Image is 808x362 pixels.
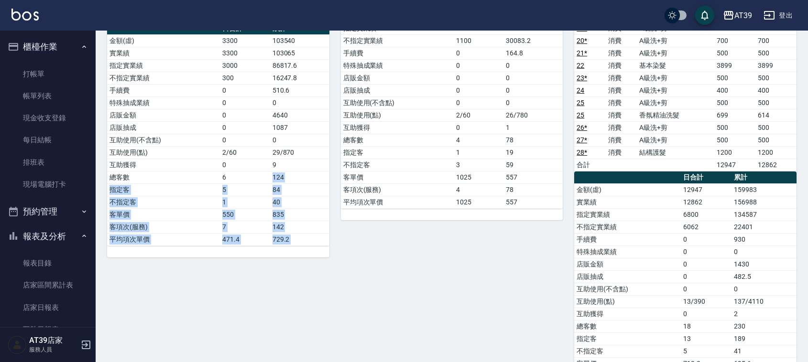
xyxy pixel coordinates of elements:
td: 2 [732,308,797,320]
td: 不指定實業績 [107,72,220,84]
td: 不指定客 [341,159,454,171]
td: 特殊抽成業績 [107,96,220,109]
td: 0 [220,159,270,171]
td: 500 [714,96,755,109]
td: 500 [755,47,797,59]
a: 25 [577,99,584,106]
td: 0 [270,96,329,109]
td: 3899 [755,59,797,72]
td: 1025 [454,171,503,183]
td: 124 [270,171,329,183]
td: 0 [503,72,563,84]
td: 2/60 [454,109,503,121]
td: 1 [454,146,503,159]
th: 累計 [732,171,797,184]
td: 30083.2 [503,34,563,47]
button: save [695,6,714,25]
td: 557 [503,196,563,208]
td: 16247.8 [270,72,329,84]
td: 消費 [606,72,637,84]
a: 排班表 [4,151,92,173]
button: 登出 [760,7,797,24]
button: 預約管理 [4,199,92,224]
td: A級洗+剪 [637,84,714,96]
td: 137/4110 [732,295,797,308]
td: 指定客 [574,332,681,345]
td: 500 [714,47,755,59]
td: 店販金額 [107,109,220,121]
td: 0 [681,245,732,258]
td: 59 [503,159,563,171]
td: 0 [270,134,329,146]
td: 729.2 [270,233,329,245]
button: AT39 [719,6,756,25]
td: 84 [270,183,329,196]
td: 結構護髮 [637,146,714,159]
td: 0 [454,59,503,72]
td: 189 [732,332,797,345]
a: 帳單列表 [4,85,92,107]
td: 4 [454,134,503,146]
td: 基本染髮 [637,59,714,72]
td: 6062 [681,221,732,233]
td: 0 [220,109,270,121]
td: 164.8 [503,47,563,59]
td: 0 [503,96,563,109]
td: A級洗+剪 [637,34,714,47]
td: 香氛精油洗髮 [637,109,714,121]
td: 平均項次單價 [341,196,454,208]
td: 557 [503,171,563,183]
td: 0 [681,258,732,270]
a: 報表目錄 [4,252,92,274]
td: 159983 [732,183,797,196]
table: a dense table [107,22,329,246]
td: 店販抽成 [107,121,220,134]
td: 手續費 [341,47,454,59]
td: 500 [755,134,797,146]
td: 客項次(服務) [107,221,220,233]
td: 1 [220,196,270,208]
td: 手續費 [574,233,681,245]
td: 550 [220,208,270,221]
td: 互助獲得 [341,121,454,134]
td: 0 [220,96,270,109]
td: 3300 [220,47,270,59]
td: A級洗+剪 [637,134,714,146]
td: 156988 [732,196,797,208]
td: 3 [454,159,503,171]
td: 店販金額 [341,72,454,84]
td: 指定實業績 [574,208,681,221]
td: A級洗+剪 [637,72,714,84]
a: 25 [577,111,584,119]
td: 3000 [220,59,270,72]
td: 6800 [681,208,732,221]
td: 26/780 [503,109,563,121]
td: 78 [503,134,563,146]
td: A級洗+剪 [637,121,714,134]
td: 消費 [606,34,637,47]
td: 134587 [732,208,797,221]
td: 0 [220,121,270,134]
td: 142 [270,221,329,233]
td: 金額(虛) [107,34,220,47]
td: 500 [714,134,755,146]
td: 1200 [755,146,797,159]
td: 930 [732,233,797,245]
td: 1087 [270,121,329,134]
td: 互助獲得 [107,159,220,171]
td: 0 [681,233,732,245]
td: 0 [732,245,797,258]
td: 總客數 [107,171,220,183]
td: 平均項次單價 [107,233,220,245]
td: 300 [220,72,270,84]
td: 1025 [454,196,503,208]
td: 5 [220,183,270,196]
td: 消費 [606,121,637,134]
td: 400 [714,84,755,96]
td: 0 [681,270,732,283]
td: 835 [270,208,329,221]
td: 0 [681,283,732,295]
td: 0 [681,308,732,320]
a: 打帳單 [4,63,92,85]
td: 5 [681,345,732,357]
